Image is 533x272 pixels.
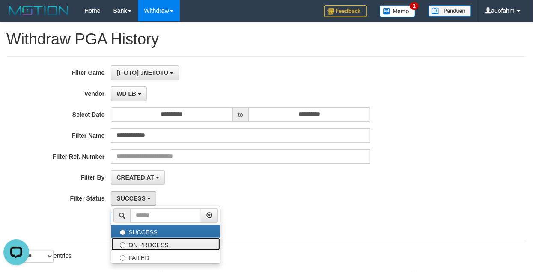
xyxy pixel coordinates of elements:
[111,65,179,80] button: [ITOTO] JNETOTO
[111,86,147,101] button: WD LB
[429,5,471,17] img: panduan.png
[120,242,125,248] input: ON PROCESS
[111,191,156,206] button: SUCCESS
[116,90,136,97] span: WD LB
[410,2,419,10] span: 1
[324,5,367,17] img: Feedback.jpg
[120,255,125,261] input: FAILED
[116,174,154,181] span: CREATED AT
[111,170,165,185] button: CREATED AT
[380,5,416,17] img: Button%20Memo.svg
[111,251,220,263] label: FAILED
[3,3,29,29] button: Open LiveChat chat widget
[21,250,54,263] select: Showentries
[6,250,71,263] label: Show entries
[6,4,71,17] img: MOTION_logo.png
[232,107,249,122] span: to
[116,69,168,76] span: [ITOTO] JNETOTO
[111,238,220,251] label: ON PROCESS
[111,225,220,238] label: SUCCESS
[120,230,125,235] input: SUCCESS
[6,31,527,48] h1: Withdraw PGA History
[116,195,146,202] span: SUCCESS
